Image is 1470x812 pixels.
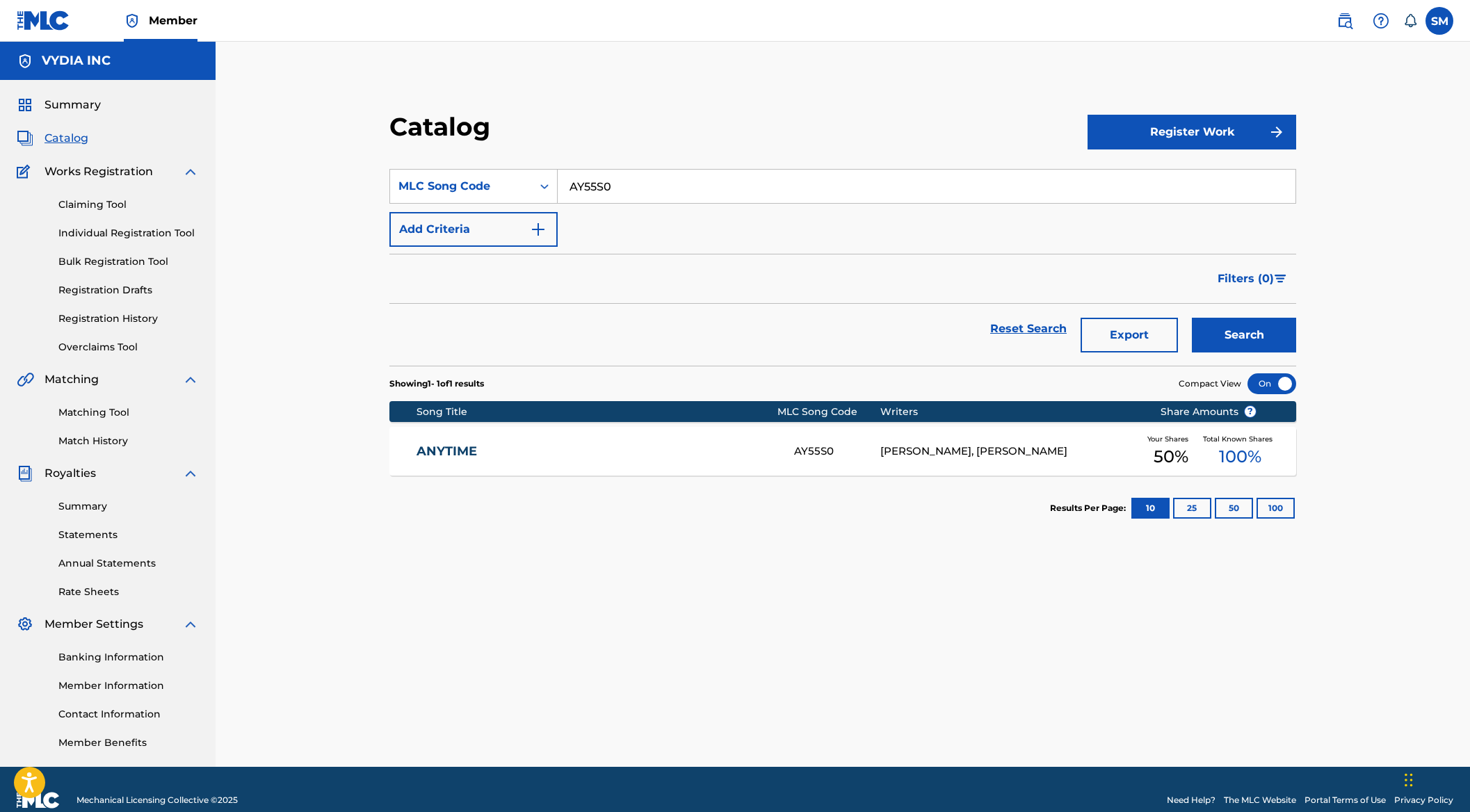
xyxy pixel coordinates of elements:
button: 25 [1173,498,1211,519]
img: Royalties [17,465,33,482]
span: 50 % [1154,444,1188,469]
img: expand [182,616,199,633]
span: Compact View [1179,377,1241,390]
a: Reset Search [983,314,1074,344]
div: Writers [880,405,1139,419]
span: 100 % [1219,444,1261,469]
div: MLC Song Code [398,178,524,195]
button: Add Criteria [389,212,558,247]
img: logo [17,792,60,809]
button: 100 [1257,498,1295,519]
span: Total Known Shares [1203,434,1278,444]
a: Registration Drafts [58,283,199,298]
h5: VYDIA INC [42,53,111,69]
button: Export [1081,318,1178,352]
img: Matching [17,371,34,388]
form: Search Form [389,169,1296,366]
a: Annual Statements [58,556,199,571]
span: Royalties [45,465,96,482]
button: Search [1192,318,1296,352]
a: Rate Sheets [58,585,199,599]
span: Summary [45,97,101,113]
span: Mechanical Licensing Collective © 2025 [76,794,238,806]
img: 9d2ae6d4665cec9f34b9.svg [530,221,547,238]
a: Need Help? [1167,794,1215,806]
img: Catalog [17,130,33,147]
a: Bulk Registration Tool [58,254,199,269]
button: 50 [1215,498,1253,519]
div: [PERSON_NAME], [PERSON_NAME] [880,444,1139,460]
p: Results Per Page: [1050,502,1129,514]
span: Your Shares [1147,434,1194,444]
span: Works Registration [45,163,153,180]
a: Privacy Policy [1394,794,1453,806]
a: Summary [58,499,199,514]
a: Matching Tool [58,405,199,420]
p: Showing 1 - 1 of 1 results [389,377,484,390]
a: CatalogCatalog [17,130,88,147]
a: ANYTIME [417,444,775,460]
div: Drag [1405,759,1413,801]
div: Song Title [417,405,777,419]
span: Member [149,13,197,29]
iframe: Resource Center [1431,560,1470,672]
img: filter [1275,275,1286,283]
span: Share Amounts [1161,405,1257,419]
img: Member Settings [17,616,33,633]
span: Filters ( 0 ) [1218,270,1274,287]
img: expand [182,371,199,388]
img: expand [182,163,199,180]
img: search [1336,13,1353,29]
a: Member Benefits [58,736,199,750]
span: Member Settings [45,616,143,633]
a: Public Search [1331,7,1359,35]
img: Accounts [17,53,33,70]
div: AY55S0 [794,444,880,460]
img: Works Registration [17,163,35,180]
a: The MLC Website [1224,794,1296,806]
a: Individual Registration Tool [58,226,199,241]
div: Help [1367,7,1395,35]
div: User Menu [1425,7,1453,35]
span: Matching [45,371,99,388]
img: help [1373,13,1389,29]
a: Match History [58,434,199,448]
span: ? [1245,406,1256,417]
a: Contact Information [58,707,199,722]
a: Member Information [58,679,199,693]
a: SummarySummary [17,97,101,113]
a: Banking Information [58,650,199,665]
iframe: Chat Widget [1400,745,1470,812]
span: Catalog [45,130,88,147]
img: Top Rightsholder [124,13,140,29]
h2: Catalog [389,111,497,143]
button: Register Work [1088,115,1296,149]
button: Filters (0) [1209,261,1296,296]
img: MLC Logo [17,10,70,31]
div: MLC Song Code [777,405,881,419]
div: Notifications [1403,14,1417,28]
img: expand [182,465,199,482]
a: Claiming Tool [58,197,199,212]
a: Registration History [58,311,199,326]
img: f7272a7cc735f4ea7f67.svg [1268,124,1285,140]
a: Overclaims Tool [58,340,199,355]
a: Statements [58,528,199,542]
a: Portal Terms of Use [1305,794,1386,806]
img: Summary [17,97,33,113]
button: 10 [1131,498,1170,519]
